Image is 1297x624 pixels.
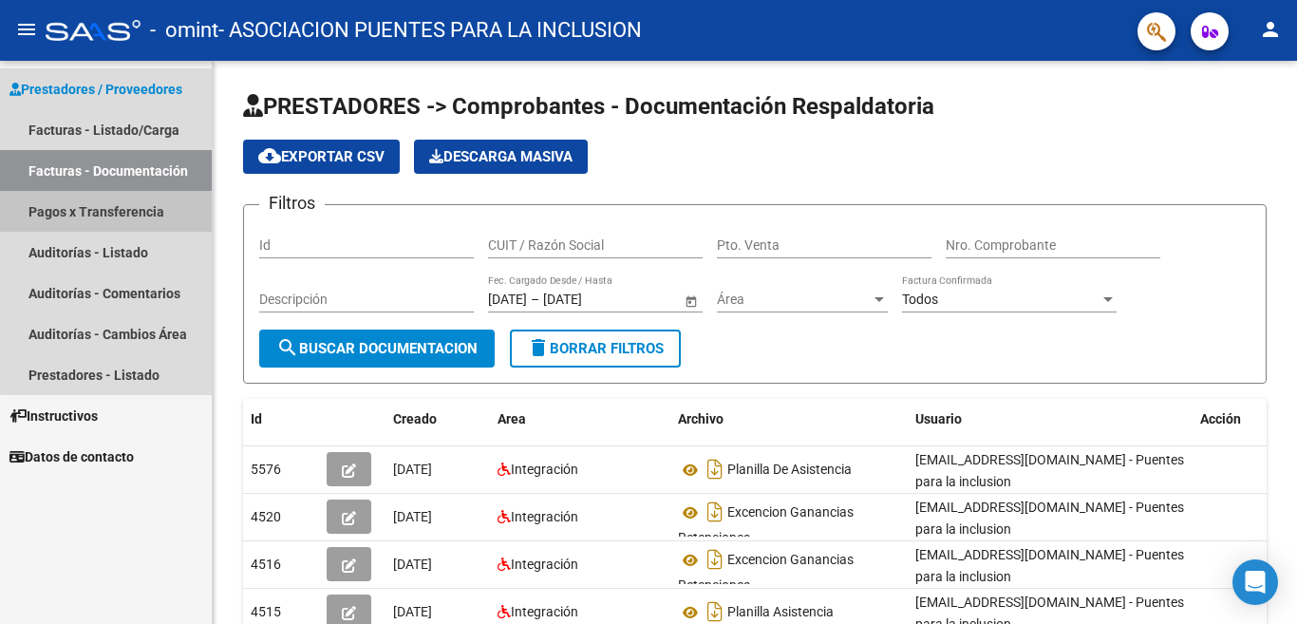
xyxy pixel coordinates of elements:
[1232,559,1278,605] div: Open Intercom Messenger
[1259,18,1282,41] mat-icon: person
[393,604,432,619] span: [DATE]
[915,452,1184,489] span: [EMAIL_ADDRESS][DOMAIN_NAME] - Puentes para la inclusion
[498,411,526,426] span: Area
[703,497,727,527] i: Descargar documento
[511,509,578,524] span: Integración
[1193,399,1288,440] datatable-header-cell: Acción
[681,291,701,311] button: Open calendar
[251,557,281,572] span: 4516
[510,330,681,368] button: Borrar Filtros
[9,446,134,467] span: Datos de contacto
[243,399,319,440] datatable-header-cell: Id
[670,399,908,440] datatable-header-cell: Archivo
[908,399,1193,440] datatable-header-cell: Usuario
[9,406,98,426] span: Instructivos
[429,148,573,165] span: Descarga Masiva
[915,500,1184,537] span: [EMAIL_ADDRESS][DOMAIN_NAME] - Puentes para la inclusion
[393,557,432,572] span: [DATE]
[490,399,670,440] datatable-header-cell: Area
[678,411,724,426] span: Archivo
[678,505,854,546] span: Excencion Ganancias Retenciones
[258,148,385,165] span: Exportar CSV
[259,190,325,217] h3: Filtros
[902,292,938,307] span: Todos
[251,604,281,619] span: 4515
[414,140,588,174] app-download-masive: Descarga masiva de comprobantes (adjuntos)
[678,553,854,594] span: Excencion Ganancias Retenciones
[393,462,432,477] span: [DATE]
[9,79,182,100] span: Prestadores / Proveedores
[527,340,664,357] span: Borrar Filtros
[717,292,871,308] span: Área
[251,462,281,477] span: 5576
[150,9,218,51] span: - omint
[511,604,578,619] span: Integración
[258,144,281,167] mat-icon: cloud_download
[511,462,578,477] span: Integración
[531,292,539,308] span: –
[703,544,727,575] i: Descargar documento
[243,140,400,174] button: Exportar CSV
[218,9,642,51] span: - ASOCIACION PUENTES PARA LA INCLUSION
[414,140,588,174] button: Descarga Masiva
[703,454,727,484] i: Descargar documento
[276,340,478,357] span: Buscar Documentacion
[488,292,527,308] input: Start date
[251,509,281,524] span: 4520
[511,557,578,572] span: Integración
[276,336,299,359] mat-icon: search
[543,292,636,308] input: End date
[15,18,38,41] mat-icon: menu
[393,411,437,426] span: Creado
[727,605,834,620] span: Planilla Asistencia
[1200,411,1241,426] span: Acción
[915,411,962,426] span: Usuario
[243,93,934,120] span: PRESTADORES -> Comprobantes - Documentación Respaldatoria
[385,399,490,440] datatable-header-cell: Creado
[259,330,495,368] button: Buscar Documentacion
[527,336,550,359] mat-icon: delete
[251,411,262,426] span: Id
[393,509,432,524] span: [DATE]
[727,463,852,478] span: Planilla De Asistencia
[915,547,1184,584] span: [EMAIL_ADDRESS][DOMAIN_NAME] - Puentes para la inclusion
